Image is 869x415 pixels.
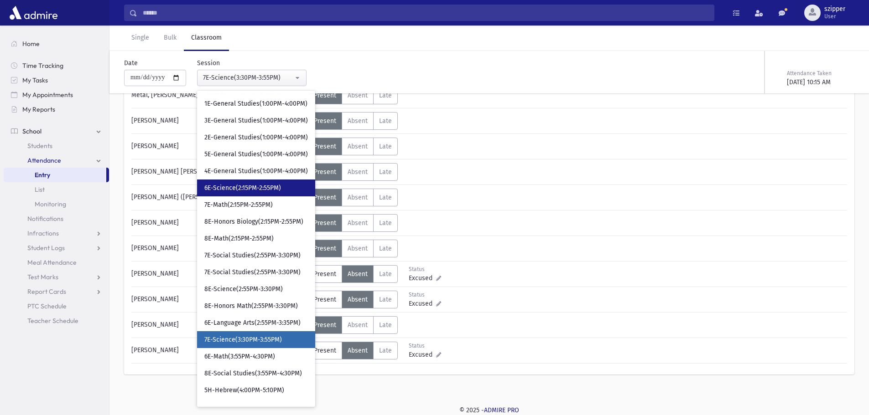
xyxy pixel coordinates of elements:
span: Absent [348,270,368,278]
div: Attendance Taken [787,69,853,77]
span: 6E-Social Studies(4:30PM-5:10PM) [204,403,301,412]
span: 8E-Honors Math(2:55PM-3:30PM) [204,302,298,311]
span: Absent [348,245,368,252]
span: szipper [824,5,845,13]
span: Students [27,142,52,150]
span: 3E-General Studies(1:00PM-4:00PM) [204,116,308,125]
span: Late [379,245,392,252]
span: School [22,127,42,135]
span: Late [379,168,392,176]
div: [PERSON_NAME] [127,265,308,283]
span: Absent [348,219,368,227]
a: Infractions [4,226,109,241]
div: AttTypes [308,265,398,283]
span: Present [314,296,336,303]
button: 7E-Science(3:30PM-3:55PM) [197,70,307,86]
a: Monitoring [4,197,109,211]
span: Absent [348,321,368,329]
input: Search [137,5,714,21]
span: Home [22,40,40,48]
span: User [824,13,845,20]
span: Attendance [27,156,61,164]
a: My Appointments [4,87,109,102]
span: 5E-General Studies(1:00PM-4:00PM) [204,150,308,159]
span: Absent [348,92,368,99]
span: Late [379,143,392,150]
div: AttTypes [308,138,398,155]
span: 6E-Science(2:15PM-2:55PM) [204,184,281,193]
div: [PERSON_NAME] [PERSON_NAME] ([PERSON_NAME]) [127,163,308,181]
div: 7E-Science(3:30PM-3:55PM) [203,73,293,82]
span: 1E-General Studies(1:00PM-4:00PM) [204,99,307,108]
span: Late [379,92,392,99]
a: Students [4,138,109,153]
span: Notifications [27,215,63,223]
a: Time Tracking [4,58,109,73]
span: Present [314,321,336,329]
span: Present [314,194,336,201]
img: AdmirePro [7,4,60,22]
span: 4E-General Studies(1:00PM-4:00PM) [204,167,308,176]
a: Student Logs [4,241,109,255]
span: Time Tracking [22,61,63,70]
span: Present [314,219,336,227]
span: Excused [409,350,436,359]
span: Report Cards [27,287,66,296]
div: AttTypes [308,214,398,232]
a: Classroom [184,26,229,51]
label: Session [197,58,220,68]
div: AttTypes [308,87,398,104]
div: [PERSON_NAME] [127,342,308,359]
div: © 2025 - [124,405,854,415]
span: 7E-Social Studies(2:55PM-3:30PM) [204,251,301,260]
div: AttTypes [308,240,398,257]
label: Date [124,58,138,68]
span: Late [379,270,392,278]
div: AttTypes [308,189,398,206]
span: 8E-Social Studies(3:55PM-4:30PM) [204,369,302,378]
a: Teacher Schedule [4,313,109,328]
a: Home [4,36,109,51]
span: 6E-Math(3:55PM-4:30PM) [204,352,275,361]
div: Metal, [PERSON_NAME] (Chazam) ([PERSON_NAME]) [127,87,308,104]
div: Status [409,265,449,273]
div: Status [409,291,449,299]
div: [PERSON_NAME] [127,138,308,155]
a: PTC Schedule [4,299,109,313]
a: List [4,182,109,197]
a: Report Cards [4,284,109,299]
span: Late [379,347,392,354]
span: Absent [348,296,368,303]
span: 7E-Social Studies(2:55PM-3:30PM) [204,268,301,277]
span: My Appointments [22,91,73,99]
span: Absent [348,347,368,354]
span: Present [314,347,336,354]
a: Entry [4,168,106,182]
a: Attendance [4,153,109,168]
span: Test Marks [27,273,58,281]
div: AttTypes [308,342,398,359]
span: Late [379,321,392,329]
span: Late [379,117,392,125]
div: [PERSON_NAME] [127,214,308,232]
span: Monitoring [35,200,66,208]
span: Present [314,270,336,278]
span: Present [314,117,336,125]
div: [PERSON_NAME] [127,112,308,130]
span: 8E-Honors Biology(2:15PM-2:55PM) [204,217,303,226]
div: [PERSON_NAME] [127,316,308,334]
span: Infractions [27,229,59,237]
a: Meal Attendance [4,255,109,270]
span: Teacher Schedule [27,317,78,325]
a: Notifications [4,211,109,226]
div: [DATE] 10:15 AM [787,77,853,87]
span: Present [314,168,336,176]
a: My Reports [4,102,109,117]
span: List [35,185,45,194]
span: Meal Attendance [27,258,77,266]
div: [PERSON_NAME] [127,240,308,257]
div: AttTypes [308,163,398,181]
a: My Tasks [4,73,109,87]
span: My Tasks [22,76,48,84]
span: Entry [35,171,50,179]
